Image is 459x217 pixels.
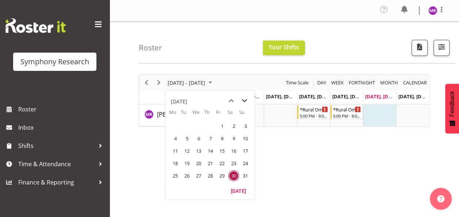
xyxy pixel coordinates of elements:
[140,75,153,90] div: Previous
[263,41,305,55] button: Your Shifts
[365,93,398,100] span: [DATE], [DATE]
[217,133,227,144] span: Friday, August 8, 2025
[333,106,361,113] div: *Rural Omni
[228,170,239,181] span: Saturday, August 30, 2025
[192,109,204,120] th: We
[20,56,89,67] div: Symphony Research
[238,94,251,107] button: next month
[167,78,215,87] button: August 25 - 31, 2025
[18,140,95,151] span: Shifts
[142,78,152,87] button: Previous
[193,170,204,181] span: Wednesday, August 27, 2025
[181,133,192,144] span: Tuesday, August 5, 2025
[205,133,216,144] span: Thursday, August 7, 2025
[333,113,361,119] div: 5:00 PM - 9:00 PM
[157,110,202,118] span: [PERSON_NAME]
[205,170,216,181] span: Thursday, August 28, 2025
[437,195,444,202] img: help-xxl-2.png
[204,109,216,120] th: Th
[169,109,181,120] th: Mo
[240,121,251,132] span: Sunday, August 3, 2025
[228,133,239,144] span: Saturday, August 9, 2025
[18,177,95,188] span: Finance & Reporting
[139,104,197,126] td: Minu Rana resource
[193,145,204,156] span: Wednesday, August 13, 2025
[18,104,106,115] span: Roster
[330,78,344,87] span: Week
[317,78,327,87] span: Day
[239,109,251,120] th: Su
[154,78,164,87] button: Next
[225,94,238,107] button: previous month
[181,145,192,156] span: Tuesday, August 12, 2025
[227,109,239,120] th: Sa
[316,78,328,87] button: Timeline Day
[157,110,202,119] a: [PERSON_NAME]
[228,145,239,156] span: Saturday, August 16, 2025
[170,170,181,181] span: Monday, August 25, 2025
[266,93,299,100] span: [DATE], [DATE]
[167,78,206,87] span: [DATE] - [DATE]
[240,145,251,156] span: Sunday, August 17, 2025
[228,121,239,132] span: Saturday, August 2, 2025
[217,170,227,181] span: Friday, August 29, 2025
[216,109,227,120] th: Fr
[170,158,181,169] span: Monday, August 18, 2025
[170,133,181,144] span: Monday, August 4, 2025
[171,94,187,109] div: title
[181,109,192,120] th: Tu
[240,170,251,181] span: Sunday, August 31, 2025
[379,78,399,87] span: Month
[217,158,227,169] span: Friday, August 22, 2025
[402,78,428,87] button: Month
[205,145,216,156] span: Thursday, August 14, 2025
[379,78,399,87] button: Timeline Month
[139,43,162,52] h4: Roster
[348,78,376,87] span: Fortnight
[240,133,251,144] span: Sunday, August 10, 2025
[217,121,227,132] span: Friday, August 1, 2025
[412,40,428,56] button: Download a PDF of the roster according to the set date range.
[18,122,106,133] span: Inbox
[449,91,455,117] span: Feedback
[348,78,376,87] button: Fortnight
[285,78,310,87] button: Time Scale
[5,18,66,33] img: Rosterit website logo
[153,75,165,90] div: Next
[226,186,251,196] button: Today
[428,6,437,15] img: minu-rana11870.jpg
[205,158,216,169] span: Thursday, August 21, 2025
[445,84,459,133] button: Feedback - Show survey
[240,158,251,169] span: Sunday, August 24, 2025
[139,75,430,127] div: Timeline Week of August 30, 2025
[217,145,227,156] span: Friday, August 15, 2025
[398,93,432,100] span: [DATE], [DATE]
[402,78,428,87] span: calendar
[285,78,309,87] span: Time Scale
[300,106,328,113] div: *Rural Omni
[228,158,239,169] span: Saturday, August 23, 2025
[193,158,204,169] span: Wednesday, August 20, 2025
[269,43,299,51] span: Your Shifts
[300,113,328,119] div: 5:00 PM - 9:00 PM
[332,93,365,100] span: [DATE], [DATE]
[330,105,363,119] div: Minu Rana"s event - *Rural Omni Begin From Friday, August 29, 2025 at 5:00:00 PM GMT+12:00 Ends A...
[197,104,429,126] table: Timeline Week of August 30, 2025
[433,40,450,56] button: Filter Shifts
[227,170,239,182] td: Saturday, August 30, 2025
[193,133,204,144] span: Wednesday, August 6, 2025
[299,93,332,100] span: [DATE], [DATE]
[330,78,345,87] button: Timeline Week
[18,159,95,170] span: Time & Attendance
[181,170,192,181] span: Tuesday, August 26, 2025
[181,158,192,169] span: Tuesday, August 19, 2025
[170,145,181,156] span: Monday, August 11, 2025
[297,105,330,119] div: Minu Rana"s event - *Rural Omni Begin From Thursday, August 28, 2025 at 5:00:00 PM GMT+12:00 Ends...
